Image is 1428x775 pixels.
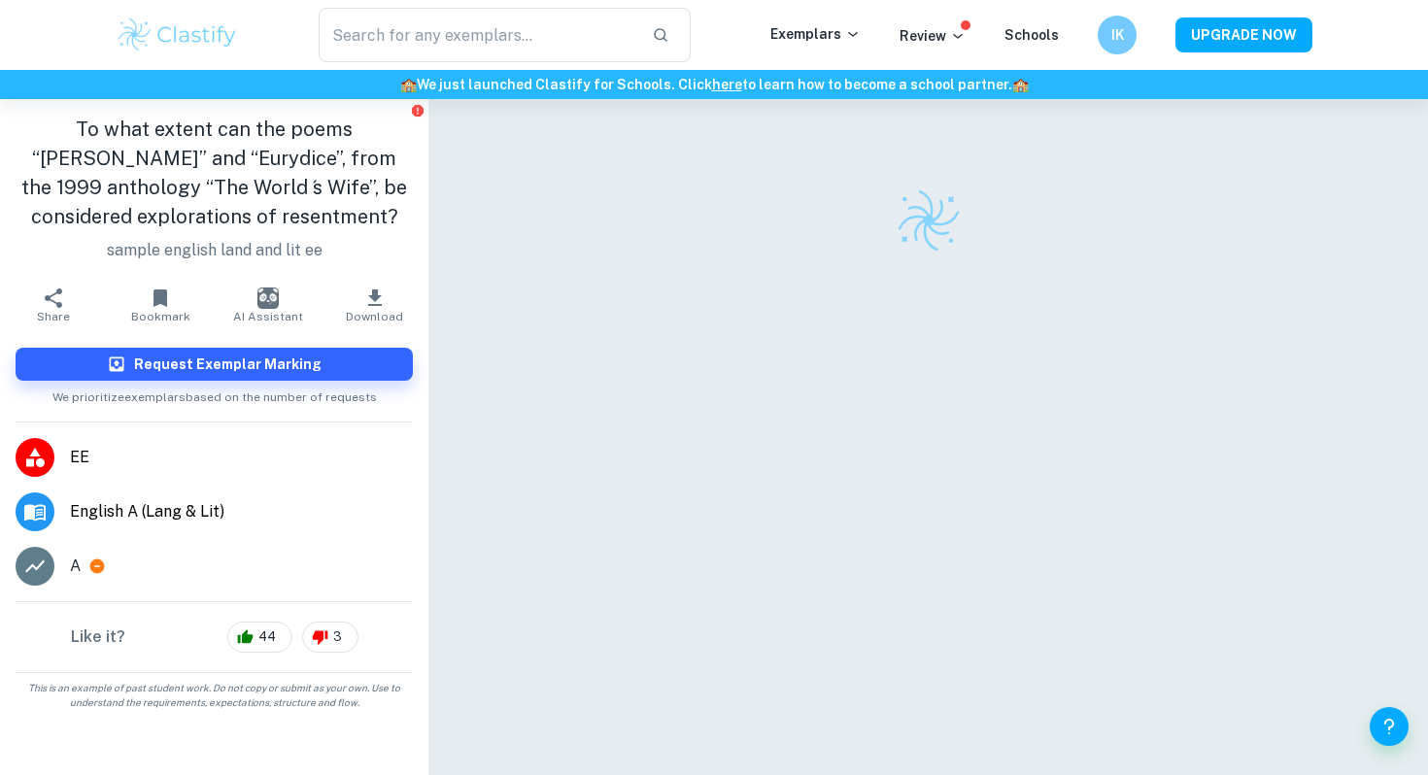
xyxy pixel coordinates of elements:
div: 3 [302,622,358,653]
span: 3 [323,627,353,647]
button: UPGRADE NOW [1175,17,1312,52]
div: 44 [227,622,292,653]
span: Share [37,310,70,323]
span: 🏫 [1012,77,1029,92]
img: Clastify logo [116,16,239,54]
button: Bookmark [107,278,214,332]
p: Review [900,25,966,47]
img: AI Assistant [257,287,279,309]
p: Exemplars [770,23,861,45]
a: Schools [1004,27,1059,43]
img: Clastify logo [895,186,963,254]
span: Download [346,310,403,323]
span: Bookmark [131,310,190,323]
span: 🏫 [400,77,417,92]
span: AI Assistant [233,310,303,323]
button: AI Assistant [215,278,322,332]
p: sample english land and lit ee [16,239,413,262]
button: Request Exemplar Marking [16,348,413,381]
span: English A (Lang & Lit) [70,500,413,523]
button: IK [1098,16,1137,54]
span: We prioritize exemplars based on the number of requests [52,381,377,406]
span: 44 [248,627,287,647]
a: here [712,77,742,92]
p: A [70,555,81,578]
h6: Like it? [71,625,125,649]
span: EE [70,446,413,469]
h6: IK [1106,24,1129,46]
button: Help and Feedback [1370,707,1409,746]
span: This is an example of past student work. Do not copy or submit as your own. Use to understand the... [8,681,421,710]
button: Download [322,278,428,332]
h6: We just launched Clastify for Schools. Click to learn how to become a school partner. [4,74,1424,95]
input: Search for any exemplars... [319,8,636,62]
button: Report issue [410,103,425,118]
h1: To what extent can the poems “[PERSON_NAME]” and “Eurydice”, from the 1999 anthology “The World ́... [16,115,413,231]
h6: Request Exemplar Marking [134,354,322,375]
